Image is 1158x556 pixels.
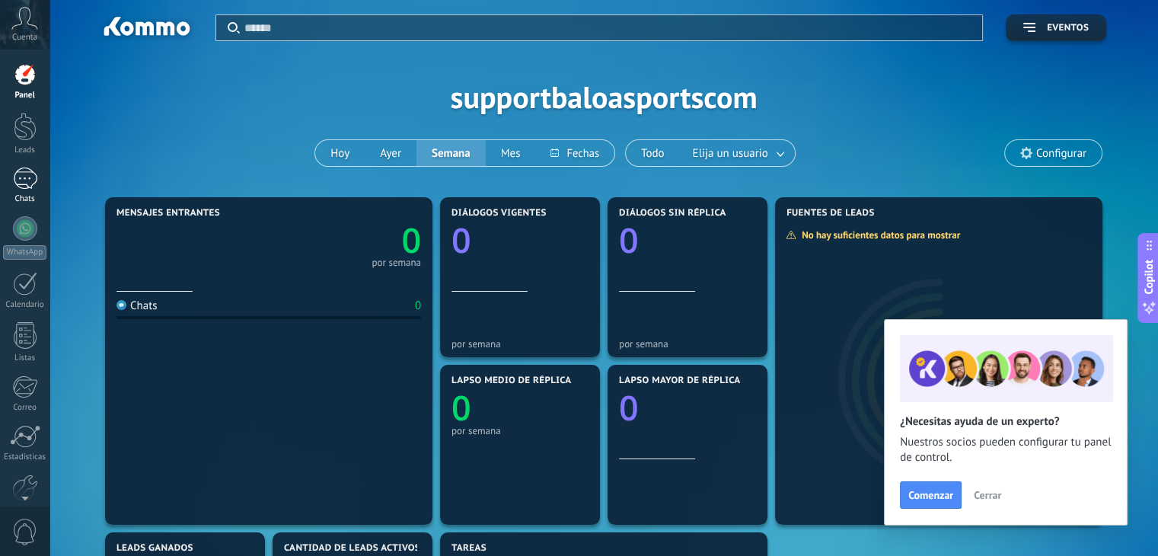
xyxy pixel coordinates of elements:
div: por semana [451,338,589,350]
div: por semana [619,338,756,350]
button: Semana [416,140,486,166]
button: Eventos [1006,14,1106,41]
div: Chats [3,194,47,204]
span: Lapso medio de réplica [451,375,572,386]
div: Listas [3,353,47,363]
button: Elija un usuario [680,140,795,166]
div: por semana [451,425,589,436]
text: 0 [401,217,421,264]
span: Lapso mayor de réplica [619,375,740,386]
span: Elija un usuario [690,143,771,164]
span: Leads ganados [116,543,193,554]
a: 0 [269,217,421,264]
span: Mensajes entrantes [116,208,220,219]
div: Panel [3,91,47,101]
button: Cerrar [967,484,1008,506]
div: 0 [415,299,421,313]
button: Ayer [365,140,416,166]
span: Diálogos sin réplica [619,208,726,219]
span: Cerrar [974,490,1001,500]
span: Nuestros socios pueden configurar tu panel de control. [900,435,1112,465]
div: Estadísticas [3,452,47,462]
button: Fechas [535,140,614,166]
span: Eventos [1047,23,1089,34]
img: Chats [116,300,126,310]
text: 0 [619,217,639,264]
div: Leads [3,145,47,155]
button: Todo [626,140,680,166]
span: Configurar [1036,147,1086,160]
div: No hay suficientes datos para mostrar [786,228,971,241]
span: Diálogos vigentes [451,208,547,219]
span: Copilot [1141,260,1156,295]
span: Fuentes de leads [786,208,875,219]
button: Hoy [315,140,365,166]
span: Cantidad de leads activos [284,543,420,554]
span: Cuenta [12,33,37,43]
button: Mes [486,140,536,166]
button: Comenzar [900,481,962,509]
span: Tareas [451,543,486,554]
h2: ¿Necesitas ayuda de un experto? [900,414,1112,429]
text: 0 [619,385,639,431]
span: Comenzar [908,490,953,500]
div: Correo [3,403,47,413]
div: por semana [372,259,421,267]
text: 0 [451,385,471,431]
div: Calendario [3,300,47,310]
div: Chats [116,299,158,313]
text: 0 [451,217,471,264]
div: WhatsApp [3,245,46,260]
